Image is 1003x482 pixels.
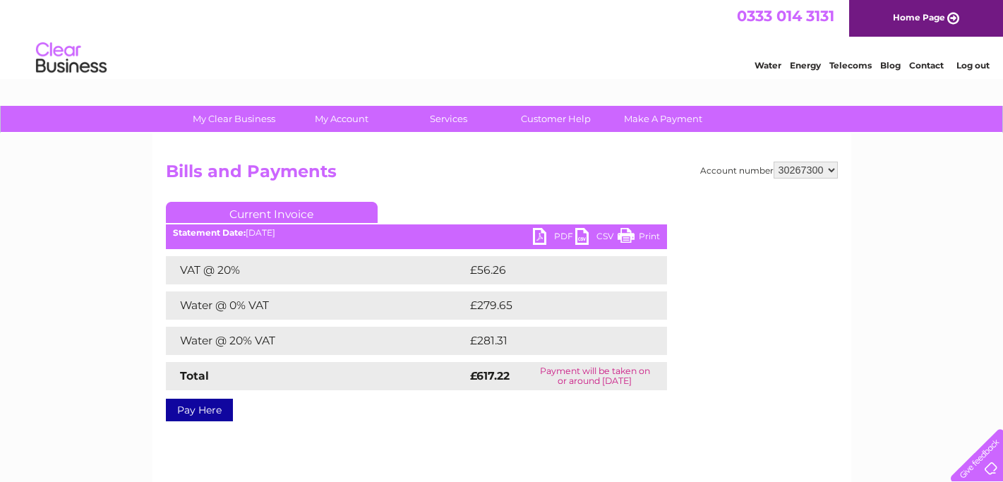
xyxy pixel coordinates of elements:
[533,228,575,248] a: PDF
[166,291,467,320] td: Water @ 0% VAT
[605,106,721,132] a: Make A Payment
[618,228,660,248] a: Print
[166,256,467,284] td: VAT @ 20%
[166,202,378,223] a: Current Invoice
[700,162,838,179] div: Account number
[755,60,781,71] a: Water
[35,37,107,80] img: logo.png
[180,369,209,382] strong: Total
[470,369,510,382] strong: £617.22
[523,362,666,390] td: Payment will be taken on or around [DATE]
[467,291,642,320] td: £279.65
[166,327,467,355] td: Water @ 20% VAT
[169,8,836,68] div: Clear Business is a trading name of Verastar Limited (registered in [GEOGRAPHIC_DATA] No. 3667643...
[166,228,667,238] div: [DATE]
[166,162,838,188] h2: Bills and Payments
[575,228,618,248] a: CSV
[829,60,872,71] a: Telecoms
[283,106,400,132] a: My Account
[956,60,990,71] a: Log out
[467,256,639,284] td: £56.26
[909,60,944,71] a: Contact
[467,327,639,355] td: £281.31
[790,60,821,71] a: Energy
[166,399,233,421] a: Pay Here
[173,227,246,238] b: Statement Date:
[176,106,292,132] a: My Clear Business
[498,106,614,132] a: Customer Help
[880,60,901,71] a: Blog
[390,106,507,132] a: Services
[737,7,834,25] a: 0333 014 3131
